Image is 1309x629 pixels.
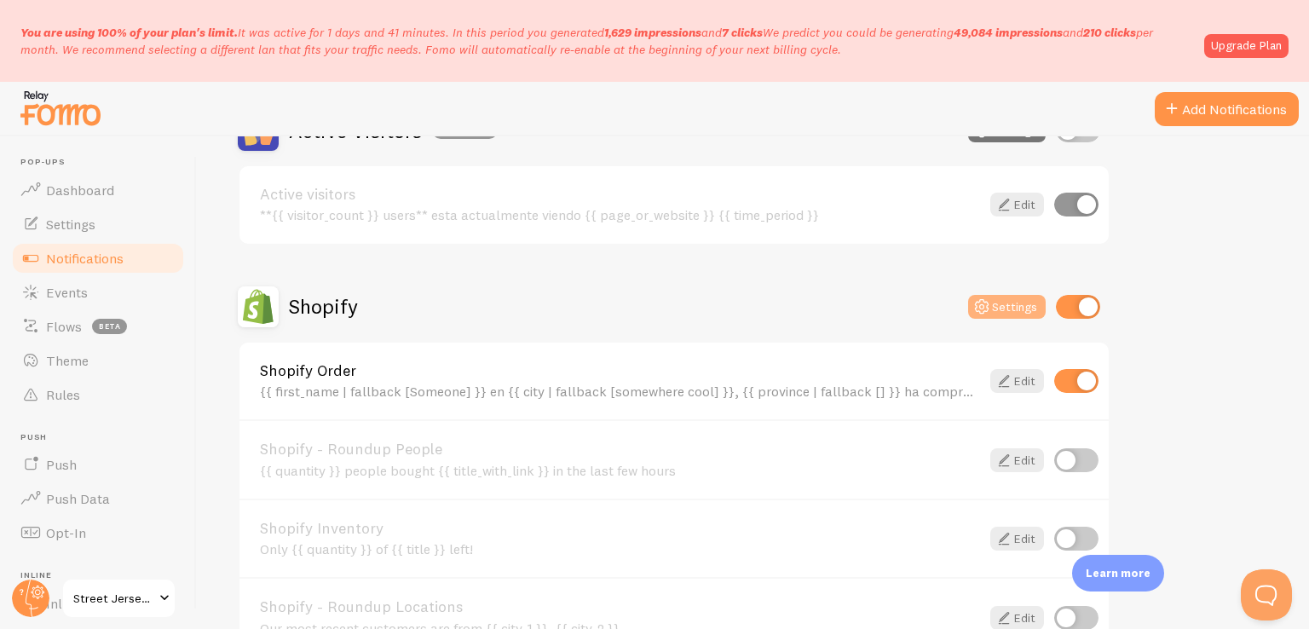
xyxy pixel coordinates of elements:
a: Shopify Order [260,363,980,378]
span: Theme [46,352,89,369]
span: Inline [20,570,186,581]
div: Only {{ quantity }} of {{ title }} left! [260,541,980,557]
span: Opt-In [46,524,86,541]
a: Upgrade Plan [1204,34,1289,58]
span: You are using 100% of your plan's limit. [20,25,238,40]
a: Settings [10,207,186,241]
span: beta [92,319,127,334]
a: Street Jersey ⚽️ [61,578,176,619]
a: Shopify - Roundup People [260,441,980,457]
span: and [604,25,763,40]
span: Events [46,284,88,301]
a: Active visitors [260,187,980,202]
span: Notifications [46,250,124,267]
b: 1,629 impressions [604,25,701,40]
a: Edit [990,448,1044,472]
span: Push [46,456,77,473]
img: Shopify [238,286,279,327]
a: Shopify - Roundup Locations [260,599,980,615]
a: Events [10,275,186,309]
a: Edit [990,193,1044,216]
p: It was active for 1 days and 41 minutes. In this period you generated We predict you could be gen... [20,24,1194,58]
a: Edit [990,369,1044,393]
a: Notifications [10,241,186,275]
span: Pop-ups [20,157,186,168]
span: and [954,25,1136,40]
img: fomo-relay-logo-orange.svg [18,86,103,130]
div: {{ quantity }} people bought {{ title_with_link }} in the last few hours [260,463,980,478]
a: Dashboard [10,173,186,207]
span: Settings [46,216,95,233]
div: {{ first_name | fallback [Someone] }} en {{ city | fallback [somewhere cool] }}, {{ province | fa... [260,384,980,399]
a: Rules [10,378,186,412]
b: 7 clicks [722,25,763,40]
span: Push Data [46,490,110,507]
a: Theme [10,343,186,378]
b: 210 clicks [1083,25,1136,40]
button: Settings [968,295,1046,319]
a: Shopify Inventory [260,521,980,536]
span: Dashboard [46,182,114,199]
iframe: Help Scout Beacon - Open [1241,569,1292,620]
a: Edit [990,527,1044,551]
span: Flows [46,318,82,335]
a: Push Data [10,482,186,516]
a: Flows beta [10,309,186,343]
b: 49,084 impressions [954,25,1063,40]
div: **{{ visitor_count }} users** esta actualmente viendo {{ page_or_website }} {{ time_period }} [260,207,980,222]
a: Push [10,447,186,482]
h2: Shopify [289,293,358,320]
a: Opt-In [10,516,186,550]
p: Learn more [1086,565,1150,581]
span: Push [20,432,186,443]
span: Rules [46,386,80,403]
div: Learn more [1072,555,1164,591]
span: Street Jersey ⚽️ [73,588,154,609]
